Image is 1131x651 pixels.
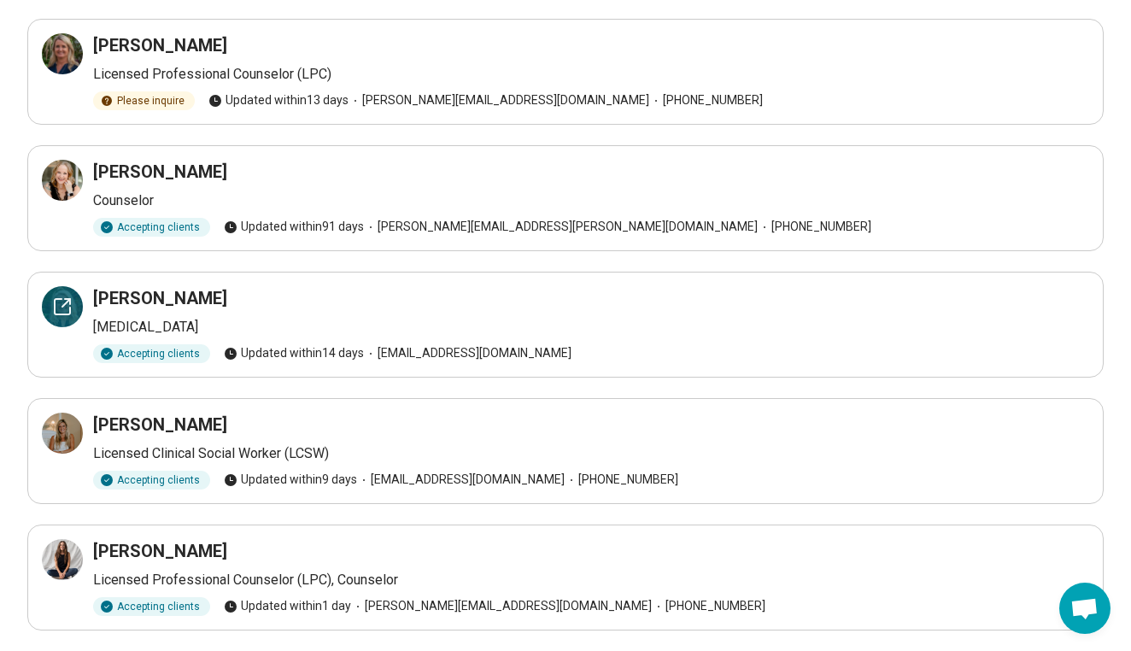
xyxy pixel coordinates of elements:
span: [PERSON_NAME][EMAIL_ADDRESS][DOMAIN_NAME] [351,597,652,615]
h3: [PERSON_NAME] [93,286,227,310]
p: [MEDICAL_DATA] [93,317,1089,337]
span: [EMAIL_ADDRESS][DOMAIN_NAME] [357,471,565,489]
span: Updated within 91 days [224,218,364,236]
span: Updated within 9 days [224,471,357,489]
div: Please inquire [93,91,195,110]
h3: [PERSON_NAME] [93,160,227,184]
div: Accepting clients [93,218,210,237]
span: [PERSON_NAME][EMAIL_ADDRESS][PERSON_NAME][DOMAIN_NAME] [364,218,758,236]
span: [PHONE_NUMBER] [565,471,678,489]
span: [PERSON_NAME][EMAIL_ADDRESS][DOMAIN_NAME] [349,91,649,109]
p: Licensed Professional Counselor (LPC), Counselor [93,570,1089,590]
span: Updated within 14 days [224,344,364,362]
h3: [PERSON_NAME] [93,33,227,57]
h3: [PERSON_NAME] [93,539,227,563]
span: Updated within 13 days [208,91,349,109]
p: Licensed Clinical Social Worker (LCSW) [93,443,1089,464]
div: Accepting clients [93,344,210,363]
span: Updated within 1 day [224,597,351,615]
div: Accepting clients [93,471,210,490]
p: Counselor [93,191,1089,211]
span: [EMAIL_ADDRESS][DOMAIN_NAME] [364,344,571,362]
div: Open chat [1059,583,1110,634]
h3: [PERSON_NAME] [93,413,227,437]
div: Accepting clients [93,597,210,616]
span: [PHONE_NUMBER] [758,218,871,236]
p: Licensed Professional Counselor (LPC) [93,64,1089,85]
span: [PHONE_NUMBER] [652,597,765,615]
span: [PHONE_NUMBER] [649,91,763,109]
